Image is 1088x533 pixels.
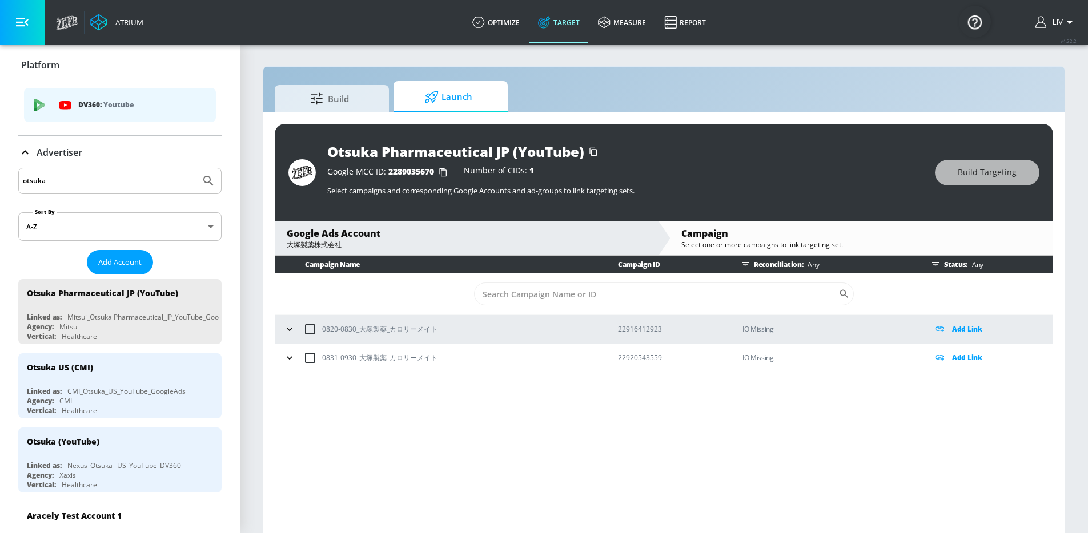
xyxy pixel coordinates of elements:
div: Advertiser [18,136,222,168]
p: Platform [21,59,59,71]
div: DV360: Youtube [24,88,216,122]
div: Vertical: [27,332,56,341]
input: Search by name [23,173,196,188]
div: Atrium [111,17,143,27]
div: Platform [18,80,222,135]
div: Vertical: [27,480,56,490]
button: Submit Search [196,168,221,193]
div: Agency: [27,396,54,406]
div: Mitsui_Otsuka Pharmaceutical_JP_YouTube_GoogleAds [67,312,240,322]
a: Target [529,2,589,43]
div: Xaxis [59,470,76,480]
p: Add Link [952,322,982,336]
div: Add Link [933,351,1053,364]
div: CMI_Otsuka_US_YouTube_GoogleAds [67,386,186,396]
div: Agency: [27,322,54,332]
p: Select campaigns and corresponding Google Accounts and ad-groups to link targeting sets. [327,185,924,196]
div: Healthcare [62,406,97,415]
div: Otsuka Pharmaceutical JP (YouTube) [27,288,178,298]
div: Healthcare [62,332,97,341]
div: Otsuka Pharmaceutical JP (YouTube) [327,142,584,161]
p: 0831-0930_大塚製薬_カロリーメイト [322,352,437,364]
div: Otsuka US (CMI)Linked as:CMI_Otsuka_US_YouTube_GoogleAdsAgency:CMIVertical:Healthcare [18,353,222,418]
button: Open Resource Center [959,6,991,38]
div: 大塚製薬株式会社 [287,240,647,250]
div: Otsuka (YouTube)Linked as:Nexus_Otsuka _US_YouTube_DV360Agency:XaxisVertical:Healthcare [18,427,222,492]
div: Mitsui [59,322,79,332]
label: Sort By [33,208,57,216]
ul: list of platforms [24,83,216,130]
a: optimize [463,2,529,43]
span: login as: liv.ho@zefr.com [1048,18,1063,26]
div: Otsuka Pharmaceutical JP (YouTube)Linked as:Mitsui_Otsuka Pharmaceutical_JP_YouTube_GoogleAdsAgen... [18,279,222,344]
div: Linked as: [27,312,62,322]
div: A-Z [18,212,222,241]
div: CMI [59,396,72,406]
p: 0820-0830_大塚製薬_カロリーメイト [322,323,437,335]
div: Add Link [933,322,1053,336]
div: Aracely Test Account 1 [27,510,122,521]
p: Any [967,259,983,270]
span: Launch [405,83,492,111]
div: Nexus_Otsuka _US_YouTube_DV360 [67,461,181,470]
div: Number of CIDs: [464,167,534,178]
button: Add Account [87,250,153,274]
p: 22916412923 [618,323,724,335]
p: 22920543559 [618,352,724,364]
div: Google Ads Account [287,227,647,240]
th: Campaign Name [275,256,600,273]
span: Build [286,85,373,112]
span: v 4.22.2 [1061,38,1077,44]
div: Otsuka US (CMI) [27,362,93,373]
div: Vertical: [27,406,56,415]
p: Youtube [103,99,134,111]
p: Any [803,259,819,270]
div: Platform [18,49,222,81]
div: Google MCC ID: [327,167,452,178]
div: Status: [927,256,1053,273]
span: Add Account [98,256,142,269]
div: Search CID Name or Number [474,282,854,305]
p: Advertiser [37,146,82,159]
a: measure [589,2,655,43]
input: Search Campaign Name or ID [474,282,838,305]
button: Liv [1035,15,1077,29]
th: Campaign ID [600,256,724,273]
div: Reconciliation: [737,256,914,273]
div: Campaign [681,227,1041,240]
div: Select one or more campaigns to link targeting set. [681,240,1041,249]
span: 2289035670 [388,166,434,177]
p: DV360: [78,99,207,111]
div: Otsuka (YouTube) [27,436,99,447]
p: IO Missing [742,351,914,364]
div: Agency: [27,470,54,480]
p: IO Missing [742,322,914,336]
a: Atrium [90,14,143,31]
div: Google Ads Account大塚製薬株式会社 [275,221,658,255]
p: Add Link [952,351,982,364]
div: Linked as: [27,386,62,396]
div: Healthcare [62,480,97,490]
a: Report [655,2,715,43]
span: 1 [529,165,534,176]
div: Linked as: [27,461,62,470]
